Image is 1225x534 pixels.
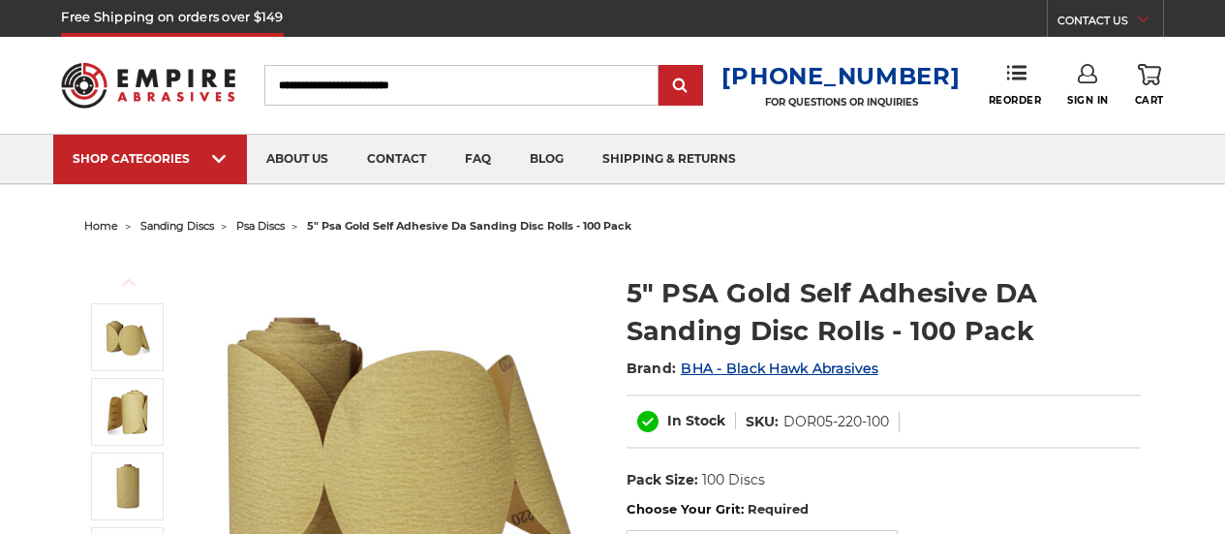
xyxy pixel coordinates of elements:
a: about us [247,135,348,184]
span: Sign In [1067,94,1109,107]
label: Choose Your Grit: [627,500,1141,519]
a: psa discs [236,219,285,233]
span: Cart [1135,94,1164,107]
img: 5 inch gold discs on a roll [104,462,152,511]
span: 5" psa gold self adhesive da sanding disc rolls - 100 pack [307,219,631,233]
a: contact [348,135,445,184]
button: Previous [106,262,152,303]
a: blog [510,135,583,184]
dd: 100 Discs [702,470,765,490]
a: CONTACT US [1057,10,1163,37]
p: FOR QUESTIONS OR INQUIRIES [721,96,960,109]
dd: DOR05-220-100 [783,412,889,432]
h1: 5" PSA Gold Self Adhesive DA Sanding Disc Rolls - 100 Pack [627,274,1141,350]
div: SHOP CATEGORIES [73,151,228,166]
a: [PHONE_NUMBER] [721,62,960,90]
dt: SKU: [746,412,779,432]
a: Reorder [989,64,1042,106]
img: 5" Sticky Backed Sanding Discs on a roll [104,313,152,361]
dt: Pack Size: [627,470,698,490]
a: sanding discs [140,219,214,233]
small: Required [748,501,809,517]
img: 5" PSA Gold Sanding Discs on a Roll [104,388,152,436]
a: faq [445,135,510,184]
a: home [84,219,118,233]
span: Brand: [627,360,677,377]
input: Submit [661,67,700,106]
img: Empire Abrasives [61,51,234,119]
span: Reorder [989,94,1042,107]
a: Cart [1135,64,1164,107]
a: BHA - Black Hawk Abrasives [681,360,878,377]
a: shipping & returns [583,135,755,184]
span: In Stock [667,412,725,429]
